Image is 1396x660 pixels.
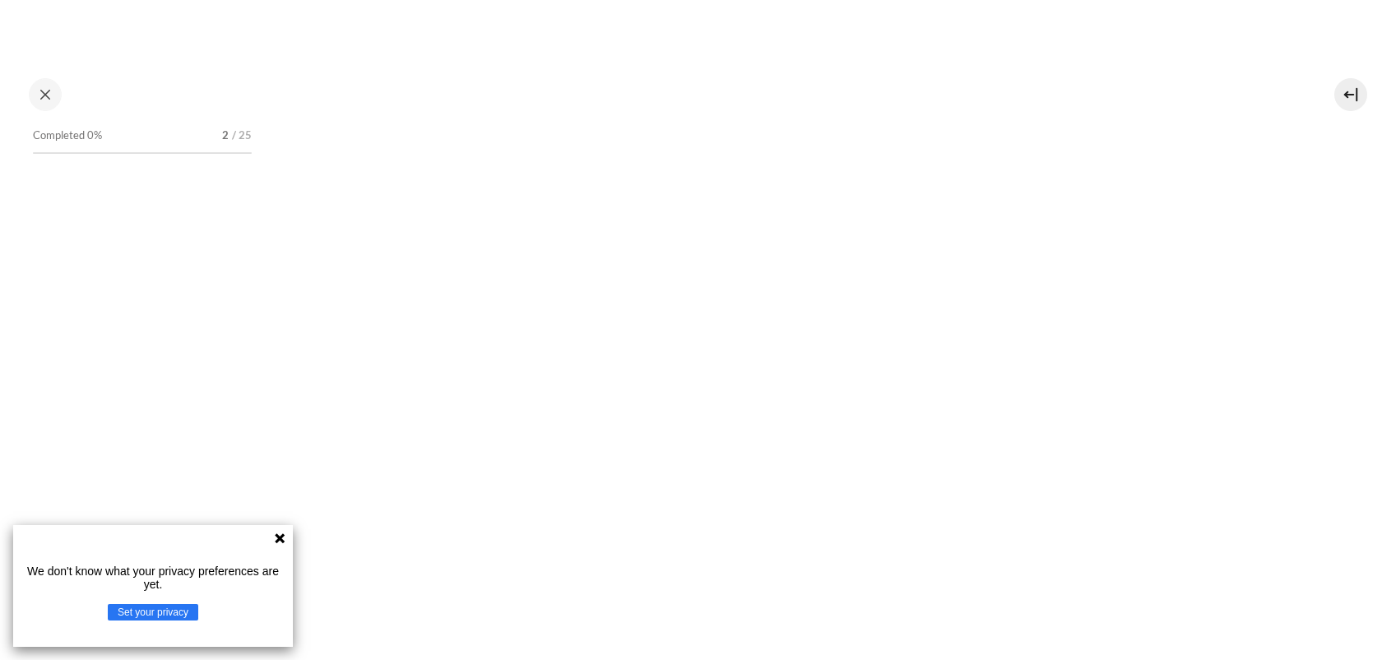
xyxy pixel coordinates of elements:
span: Completed 0% [33,128,102,144]
p: We don't know what your privacy preferences are yet. [20,565,286,591]
a: Completed 0% 2 / 25 [33,124,252,170]
span: 2 [222,128,229,144]
button: Set your privacy [108,604,198,620]
span: / 25 [232,128,252,144]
